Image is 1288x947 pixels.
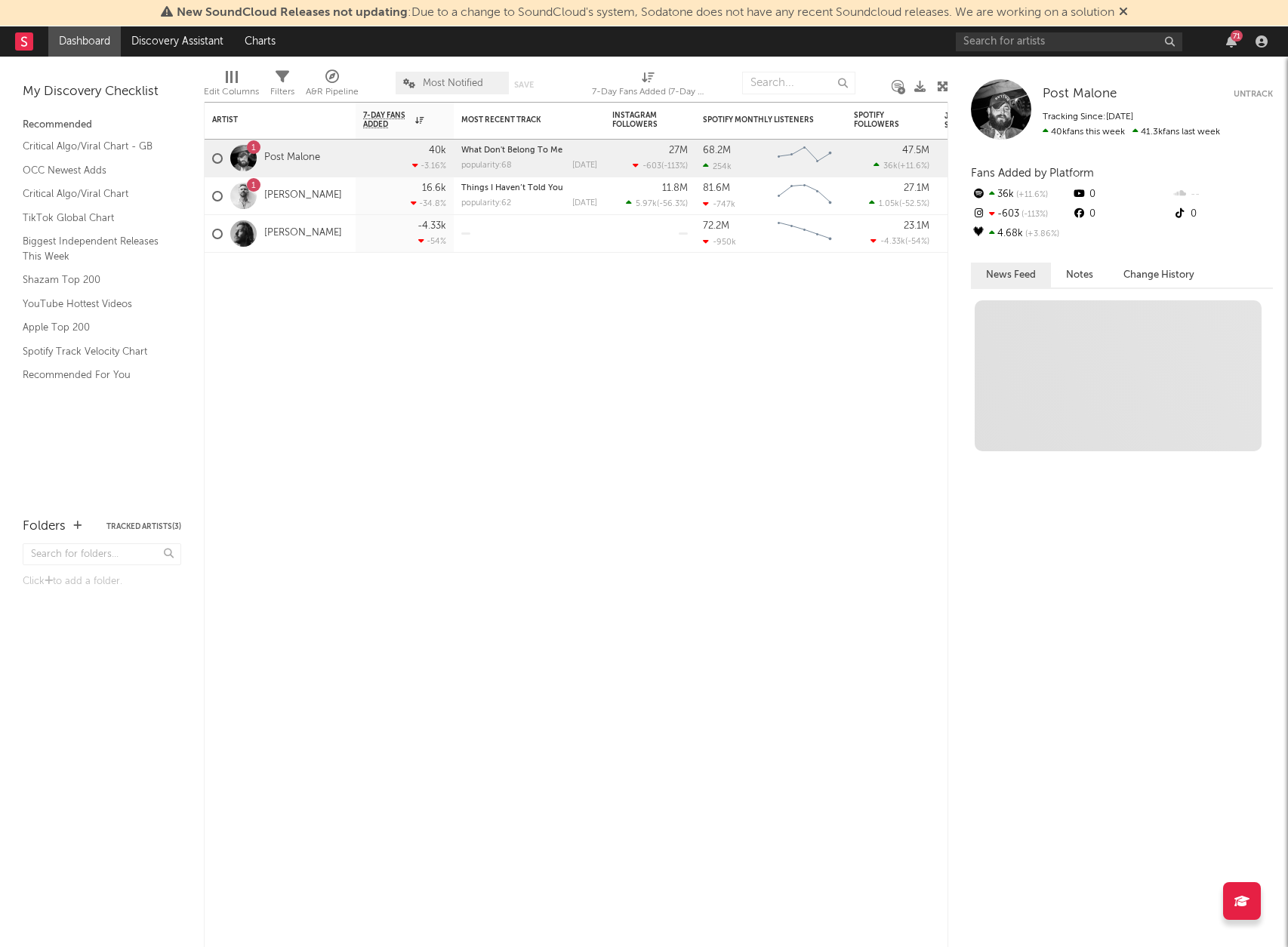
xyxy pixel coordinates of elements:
[461,184,597,192] div: Things I Haven’t Told You
[23,296,166,312] a: YouTube Hottest Videos
[23,573,181,591] div: Click to add a folder.
[592,83,705,101] div: 7-Day Fans Added (7-Day Fans Added)
[204,83,259,101] div: Edit Columns
[742,72,855,94] input: Search...
[212,115,325,125] div: Artist
[902,146,929,155] div: 47.5M
[461,146,562,155] a: What Don't Belong To Me
[771,140,839,177] svg: Chart title
[23,162,166,179] a: OCC Newest Adds
[363,111,411,129] span: 7-Day Fans Added
[971,204,1071,224] div: -603
[944,112,982,130] div: Jump Score
[703,146,731,155] div: 68.2M
[662,183,688,193] div: 11.8M
[177,7,408,19] span: New SoundCloud Releases not updating
[883,162,898,171] span: 36k
[1043,112,1133,121] span: Tracking Since: [DATE]
[1014,191,1048,199] span: +11.6 %
[514,81,534,89] button: Save
[971,185,1071,204] div: 36k
[23,518,66,536] div: Folders
[234,26,286,57] a: Charts
[971,224,1071,244] div: 4.68k
[944,149,1005,168] div: 35.2
[306,83,359,101] div: A&R Pipeline
[306,64,359,108] div: A&R Pipeline
[1043,88,1117,100] span: Post Malone
[204,64,259,108] div: Edit Columns
[23,233,166,264] a: Biggest Independent Releases This Week
[177,7,1114,19] span: : Due to a change to SoundCloud's system, Sodatone does not have any recent Soundcloud releases. ...
[461,146,597,155] div: What Don't Belong To Me
[572,199,597,208] div: [DATE]
[1226,35,1237,48] button: 71
[879,200,899,208] span: 1.05k
[771,215,839,253] svg: Chart title
[874,161,929,171] div: ( )
[900,162,927,171] span: +11.6 %
[23,116,181,134] div: Recommended
[264,152,320,164] a: Post Malone
[264,189,342,202] a: [PERSON_NAME]
[1043,128,1125,137] span: 40k fans this week
[612,111,665,129] div: Instagram Followers
[870,236,929,246] div: ( )
[971,168,1094,179] span: Fans Added by Platform
[1172,185,1273,204] div: --
[422,183,446,193] div: 16.6k
[461,161,512,170] div: popularity: 68
[669,146,688,155] div: 27M
[1231,30,1243,42] div: 71
[971,263,1051,287] button: News Feed
[23,138,166,155] a: Critical Algo/Viral Chart - GB
[23,319,166,336] a: Apple Top 200
[23,543,181,565] input: Search for folders...
[1108,263,1209,287] button: Change History
[636,200,657,208] span: 5.97k
[956,32,1182,51] input: Search for artists
[270,64,294,108] div: Filters
[869,198,929,208] div: ( )
[106,523,181,530] button: Tracked Artists(3)
[944,187,1005,205] div: 22.5
[423,78,483,88] span: Most Notified
[1043,87,1117,102] a: Post Malone
[703,115,816,125] div: Spotify Monthly Listeners
[664,162,686,171] span: -113 %
[1071,185,1172,204] div: 0
[461,115,575,125] div: Most Recent Track
[944,225,1005,243] div: 20.0
[771,177,839,215] svg: Chart title
[264,227,342,240] a: [PERSON_NAME]
[1023,230,1059,238] span: +3.86 %
[633,161,688,171] div: ( )
[642,162,661,171] span: -603
[121,26,234,57] a: Discovery Assistant
[23,186,166,202] a: Critical Algo/Viral Chart
[703,199,735,209] div: -747k
[854,111,907,129] div: Spotify Followers
[1019,211,1048,219] span: -113 %
[901,200,927,208] span: -52.5 %
[23,272,166,288] a: Shazam Top 200
[572,161,597,170] div: [DATE]
[418,236,446,246] div: -54 %
[429,146,446,155] div: 40k
[703,237,736,247] div: -950k
[1172,204,1273,224] div: 0
[703,161,732,171] div: 254k
[904,221,929,231] div: 23.1M
[412,161,446,171] div: -3.16 %
[592,64,705,108] div: 7-Day Fans Added (7-Day Fans Added)
[907,238,927,246] span: -54 %
[23,83,181,101] div: My Discovery Checklist
[418,221,446,231] div: -4.33k
[880,238,905,246] span: -4.33k
[1051,263,1108,287] button: Notes
[23,210,166,226] a: TikTok Global Chart
[703,183,730,193] div: 81.6M
[23,343,166,360] a: Spotify Track Velocity Chart
[1071,204,1172,224] div: 0
[461,184,563,192] a: Things I Haven’t Told You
